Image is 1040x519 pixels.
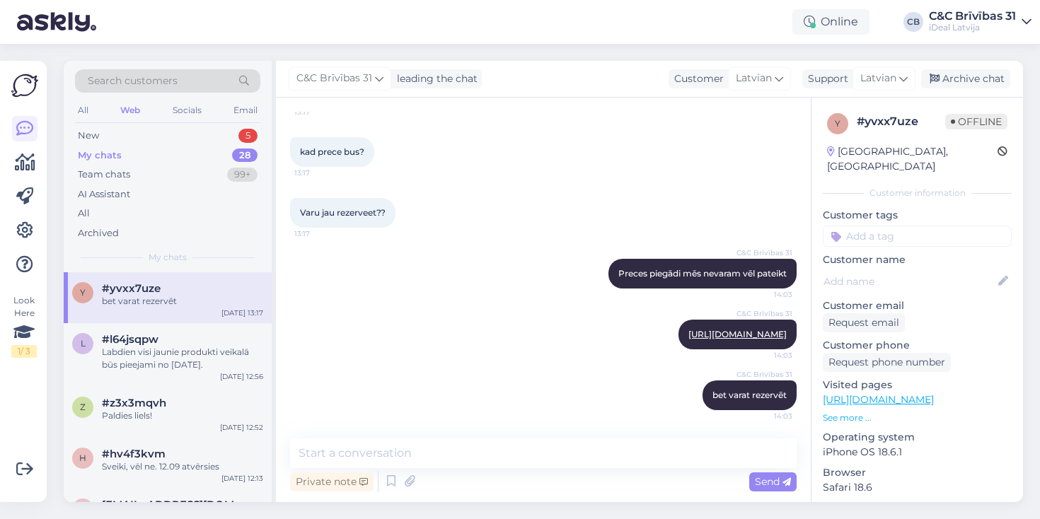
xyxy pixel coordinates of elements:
div: Sveiki, vēl ne. 12.09 atvērsies [102,460,263,473]
div: [GEOGRAPHIC_DATA], [GEOGRAPHIC_DATA] [827,144,998,174]
div: leading the chat [391,71,478,86]
span: Latvian [736,71,772,86]
p: Customer phone [823,338,1012,353]
span: C&C Brīvības 31 [296,71,372,86]
div: [DATE] 12:56 [220,371,263,382]
div: bet varat rezervēt [102,295,263,308]
div: Customer information [823,187,1012,199]
span: Latvian [860,71,896,86]
span: My chats [149,251,187,264]
div: Labdien visi jaunie produkti veikalā būs pieejami no [DATE]. [102,346,263,371]
div: Look Here [11,294,37,358]
p: Browser [823,465,1012,480]
span: bet varat rezervēt [712,390,787,400]
span: y [835,118,840,129]
span: y [80,287,86,298]
div: Customer [669,71,724,86]
span: #l64jsqpw [102,333,158,346]
div: 1 / 3 [11,345,37,358]
p: iPhone OS 18.6.1 [823,445,1012,460]
a: C&C Brīvības 31iDeal Latvija [929,11,1032,33]
span: 13:17 [294,228,347,239]
div: Team chats [78,168,130,182]
p: Visited pages [823,378,1012,392]
div: [DATE] 12:52 [220,422,263,433]
span: h [79,453,86,463]
span: Preces piegādi mēs nevaram vēl pateikt [618,268,787,279]
span: minings8717@gmail.com [102,498,249,511]
input: Add a tag [823,226,1012,247]
div: Archive chat [921,69,1010,88]
div: New [78,129,99,143]
span: C&C Brīvības 31 [736,369,792,380]
span: l [81,338,86,349]
p: Customer tags [823,208,1012,223]
span: 13:17 [294,107,347,117]
div: # yvxx7uze [857,113,945,130]
p: See more ... [823,412,1012,424]
input: Add name [824,274,995,289]
div: Support [802,71,848,86]
div: All [75,101,91,119]
div: My chats [78,148,122,163]
span: Send [755,475,791,488]
p: Customer email [823,298,1012,313]
div: Socials [170,101,204,119]
span: #z3x3mqvh [102,397,166,409]
div: Private note [290,472,374,491]
span: C&C Brīvības 31 [736,247,792,258]
span: Search customers [88,74,178,88]
div: Paldies liels! [102,409,263,422]
span: 14:03 [739,411,792,421]
span: #hv4f3kvm [102,448,166,460]
div: AI Assistant [78,187,130,202]
span: 14:03 [739,289,792,300]
a: [URL][DOMAIN_NAME] [823,393,934,406]
span: kad prece bus? [300,146,364,157]
div: [DATE] 12:13 [221,473,263,484]
div: 5 [238,129,258,143]
span: C&C Brīvības 31 [736,308,792,319]
span: Offline [945,114,1007,129]
div: Request email [823,313,905,332]
div: [DATE] 13:17 [221,308,263,318]
span: z [80,402,86,412]
span: 13:17 [294,168,347,178]
div: 99+ [227,168,258,182]
div: Web [117,101,143,119]
div: iDeal Latvija [929,22,1016,33]
span: 14:03 [739,350,792,361]
span: #yvxx7uze [102,282,161,295]
div: All [78,206,90,221]
div: Email [231,101,260,119]
div: CB [903,12,923,32]
div: Request phone number [823,353,951,372]
img: Askly Logo [11,72,38,99]
div: 28 [232,148,258,163]
div: Archived [78,226,119,240]
span: Varu jau rezerveet?? [300,207,386,218]
p: Safari 18.6 [823,480,1012,495]
div: Online [792,9,869,35]
p: Customer name [823,252,1012,267]
p: Operating system [823,430,1012,445]
div: C&C Brīvības 31 [929,11,1016,22]
a: [URL][DOMAIN_NAME] [688,329,787,339]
